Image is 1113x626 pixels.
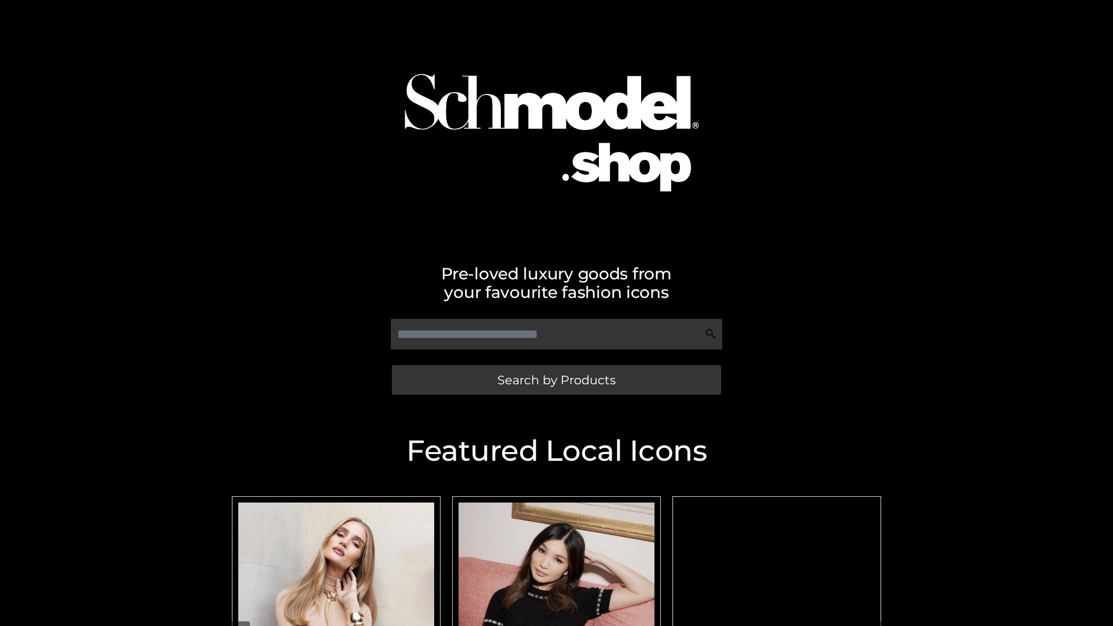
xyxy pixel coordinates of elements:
[226,436,887,465] h2: Featured Local Icons​
[226,264,887,301] h2: Pre-loved luxury goods from your favourite fashion icons
[497,374,616,386] span: Search by Products
[705,328,716,340] img: Search Icon
[392,365,721,395] a: Search by Products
